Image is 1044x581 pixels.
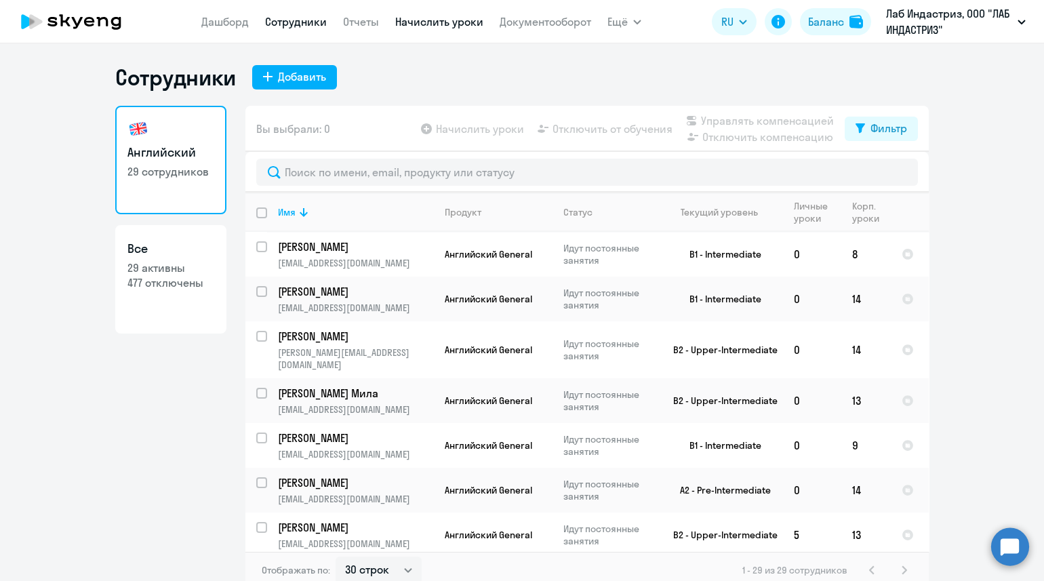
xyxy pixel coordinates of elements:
div: Добавить [278,68,326,85]
td: 14 [841,468,891,513]
a: [PERSON_NAME] [278,475,433,490]
p: Идут постоянные занятия [563,433,656,458]
div: Имя [278,206,433,218]
span: Английский General [445,248,532,260]
img: english [127,118,149,140]
td: B2 - Upper-Intermediate [657,321,783,378]
td: B1 - Intermediate [657,232,783,277]
div: Корп. уроки [852,200,890,224]
button: Ещё [607,8,641,35]
a: Отчеты [343,15,379,28]
a: Все29 активны477 отключены [115,225,226,334]
button: RU [712,8,757,35]
a: [PERSON_NAME] [278,430,433,445]
div: Личные уроки [794,200,832,224]
a: Начислить уроки [395,15,483,28]
button: Добавить [252,65,337,89]
a: Дашборд [201,15,249,28]
span: Ещё [607,14,628,30]
a: [PERSON_NAME] [278,239,433,254]
div: Продукт [445,206,552,218]
div: Баланс [808,14,844,30]
td: 0 [783,232,841,277]
p: Идут постоянные занятия [563,338,656,362]
a: Сотрудники [265,15,327,28]
span: Английский General [445,484,532,496]
span: Вы выбрали: 0 [256,121,330,137]
p: Лаб Индастриз, ООО "ЛАБ ИНДАСТРИЗ" [886,5,1012,38]
p: [PERSON_NAME] [278,284,431,299]
p: [EMAIL_ADDRESS][DOMAIN_NAME] [278,403,433,416]
td: B1 - Intermediate [657,423,783,468]
td: B1 - Intermediate [657,277,783,321]
a: [PERSON_NAME] [278,329,433,344]
div: Продукт [445,206,481,218]
td: 9 [841,423,891,468]
p: Идут постоянные занятия [563,242,656,266]
h3: Английский [127,144,214,161]
p: 29 сотрудников [127,164,214,179]
p: [PERSON_NAME] [278,239,431,254]
p: [PERSON_NAME] [278,520,431,535]
span: Английский General [445,293,532,305]
button: Балансbalance [800,8,871,35]
div: Корп. уроки [852,200,881,224]
td: 0 [783,321,841,378]
h3: Все [127,240,214,258]
a: [PERSON_NAME] [278,520,433,535]
td: A2 - Pre-Intermediate [657,468,783,513]
input: Поиск по имени, email, продукту или статусу [256,159,918,186]
span: Английский General [445,395,532,407]
p: [EMAIL_ADDRESS][DOMAIN_NAME] [278,302,433,314]
div: Текущий уровень [668,206,782,218]
span: Отображать по: [262,564,330,576]
a: Документооборот [500,15,591,28]
td: 0 [783,423,841,468]
div: Имя [278,206,296,218]
span: Английский General [445,529,532,541]
p: [PERSON_NAME] [278,329,431,344]
p: [EMAIL_ADDRESS][DOMAIN_NAME] [278,538,433,550]
td: B2 - Upper-Intermediate [657,378,783,423]
p: Идут постоянные занятия [563,478,656,502]
p: [PERSON_NAME] Мила [278,386,431,401]
a: Английский29 сотрудников [115,106,226,214]
td: 0 [783,277,841,321]
p: [EMAIL_ADDRESS][DOMAIN_NAME] [278,257,433,269]
img: balance [849,15,863,28]
p: 477 отключены [127,275,214,290]
span: Английский General [445,344,532,356]
div: Личные уроки [794,200,841,224]
a: [PERSON_NAME] Мила [278,386,433,401]
div: Статус [563,206,593,218]
a: [PERSON_NAME] [278,284,433,299]
div: Статус [563,206,656,218]
p: [EMAIL_ADDRESS][DOMAIN_NAME] [278,493,433,505]
td: 5 [783,513,841,557]
button: Лаб Индастриз, ООО "ЛАБ ИНДАСТРИЗ" [879,5,1032,38]
p: Идут постоянные занятия [563,287,656,311]
p: 29 активны [127,260,214,275]
span: RU [721,14,734,30]
td: 0 [783,378,841,423]
td: 14 [841,321,891,378]
p: Идут постоянные занятия [563,523,656,547]
p: Идут постоянные занятия [563,388,656,413]
span: 1 - 29 из 29 сотрудников [742,564,847,576]
td: B2 - Upper-Intermediate [657,513,783,557]
div: Текущий уровень [681,206,758,218]
p: [PERSON_NAME] [278,475,431,490]
h1: Сотрудники [115,64,236,91]
div: Фильтр [870,120,907,136]
button: Фильтр [845,117,918,141]
td: 8 [841,232,891,277]
td: 13 [841,513,891,557]
td: 14 [841,277,891,321]
span: Английский General [445,439,532,452]
p: [PERSON_NAME][EMAIL_ADDRESS][DOMAIN_NAME] [278,346,433,371]
p: [PERSON_NAME] [278,430,431,445]
td: 13 [841,378,891,423]
td: 0 [783,468,841,513]
p: [EMAIL_ADDRESS][DOMAIN_NAME] [278,448,433,460]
